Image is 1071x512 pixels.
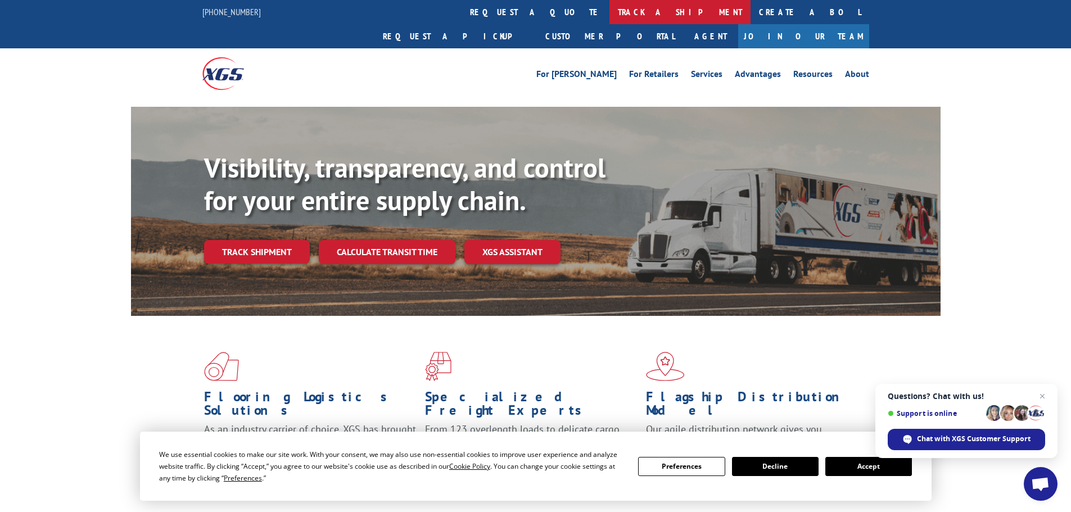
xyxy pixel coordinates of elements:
span: Chat with XGS Customer Support [917,434,1031,444]
span: Questions? Chat with us! [888,392,1045,401]
a: Join Our Team [738,24,869,48]
a: For Retailers [629,70,679,82]
h1: Specialized Freight Experts [425,390,638,423]
b: Visibility, transparency, and control for your entire supply chain. [204,150,605,218]
h1: Flagship Distribution Model [646,390,858,423]
button: Accept [825,457,912,476]
span: As an industry carrier of choice, XGS has brought innovation and dedication to flooring logistics... [204,423,416,463]
img: xgs-icon-flagship-distribution-model-red [646,352,685,381]
p: From 123 overlength loads to delicate cargo, our experienced staff knows the best way to move you... [425,423,638,473]
a: Open chat [1024,467,1058,501]
span: Cookie Policy [449,461,490,471]
div: Cookie Consent Prompt [140,432,932,501]
span: Preferences [224,473,262,483]
a: About [845,70,869,82]
span: Chat with XGS Customer Support [888,429,1045,450]
a: Track shipment [204,240,310,264]
a: XGS ASSISTANT [464,240,561,264]
a: [PHONE_NUMBER] [202,6,261,17]
button: Preferences [638,457,725,476]
a: Advantages [735,70,781,82]
img: xgs-icon-focused-on-flooring-red [425,352,451,381]
button: Decline [732,457,819,476]
a: Calculate transit time [319,240,455,264]
div: We use essential cookies to make our site work. With your consent, we may also use non-essential ... [159,448,625,484]
span: Our agile distribution network gives you nationwide inventory management on demand. [646,423,853,449]
a: For [PERSON_NAME] [536,70,617,82]
a: Agent [683,24,738,48]
h1: Flooring Logistics Solutions [204,390,417,423]
span: Support is online [888,409,982,418]
a: Customer Portal [537,24,683,48]
a: Resources [793,70,833,82]
a: Services [691,70,722,82]
img: xgs-icon-total-supply-chain-intelligence-red [204,352,239,381]
a: Request a pickup [374,24,537,48]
